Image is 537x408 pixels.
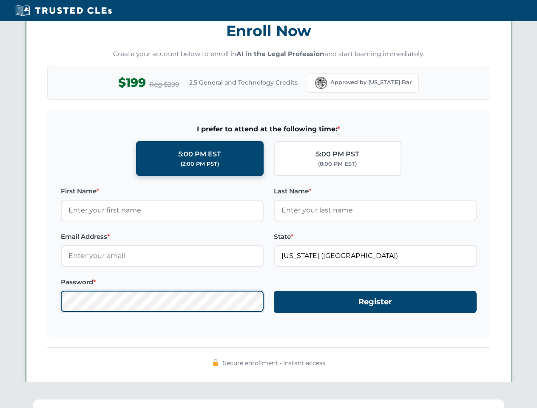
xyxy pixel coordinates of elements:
[61,277,264,287] label: Password
[223,358,325,368] span: Secure enrollment • Instant access
[274,186,477,196] label: Last Name
[212,359,219,366] img: 🔒
[61,245,264,266] input: Enter your email
[274,200,477,221] input: Enter your last name
[118,73,146,92] span: $199
[13,4,114,17] img: Trusted CLEs
[274,232,477,242] label: State
[61,186,264,196] label: First Name
[316,149,359,160] div: 5:00 PM PST
[274,245,477,266] input: Florida (FL)
[178,149,221,160] div: 5:00 PM EST
[61,124,477,135] span: I prefer to attend at the following time:
[47,49,490,59] p: Create your account below to enroll in and start learning immediately.
[61,232,264,242] label: Email Address
[47,17,490,44] h3: Enroll Now
[189,78,298,87] span: 2.5 General and Technology Credits
[149,79,179,90] span: Reg $299
[330,78,412,87] span: Approved by [US_STATE] Bar
[236,50,324,58] strong: AI in the Legal Profession
[61,200,264,221] input: Enter your first name
[274,291,477,313] button: Register
[181,160,219,168] div: (2:00 PM PST)
[318,160,357,168] div: (8:00 PM EST)
[315,77,327,89] img: Florida Bar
